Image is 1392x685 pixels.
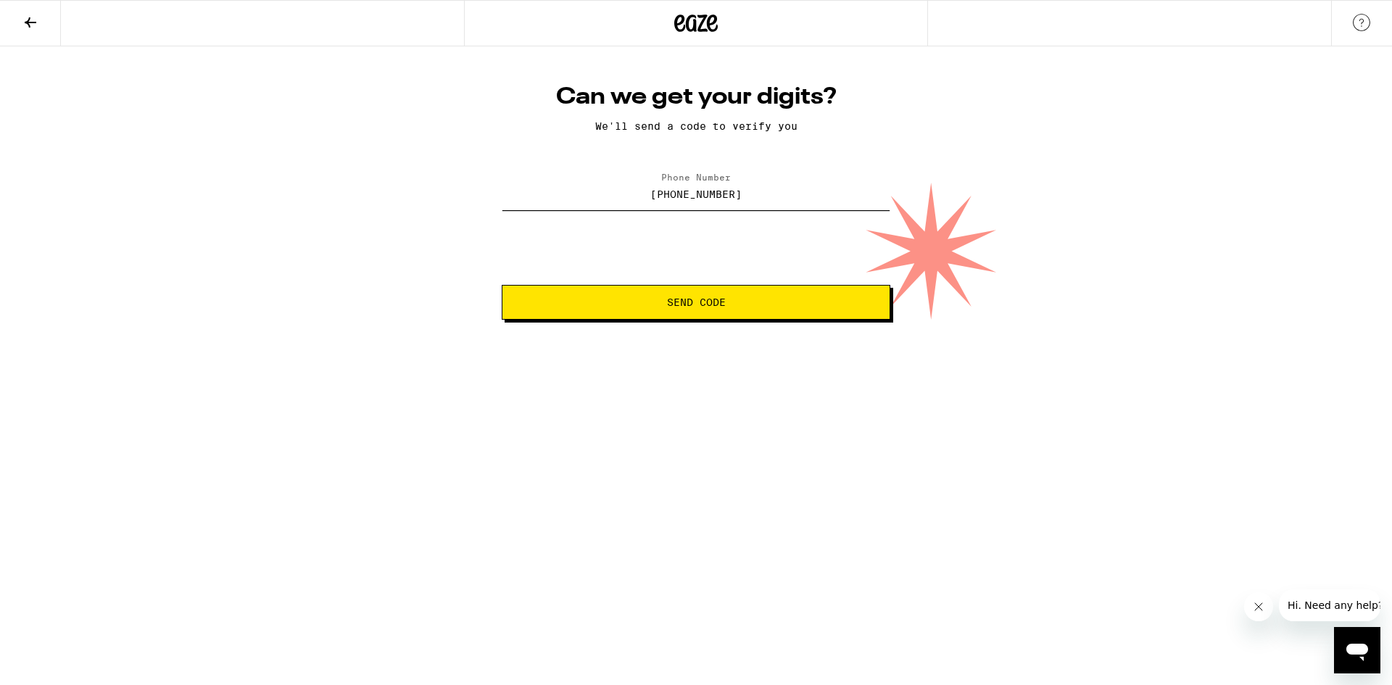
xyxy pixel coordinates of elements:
button: Send Code [502,285,890,320]
iframe: Button to launch messaging window [1334,627,1380,673]
h1: Can we get your digits? [502,83,890,112]
label: Phone Number [661,173,731,182]
span: Hi. Need any help? [9,10,104,22]
iframe: Message from company [1279,589,1380,621]
iframe: Close message [1244,592,1273,621]
p: We'll send a code to verify you [502,120,890,132]
input: Phone Number [502,178,890,210]
span: Send Code [667,297,726,307]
